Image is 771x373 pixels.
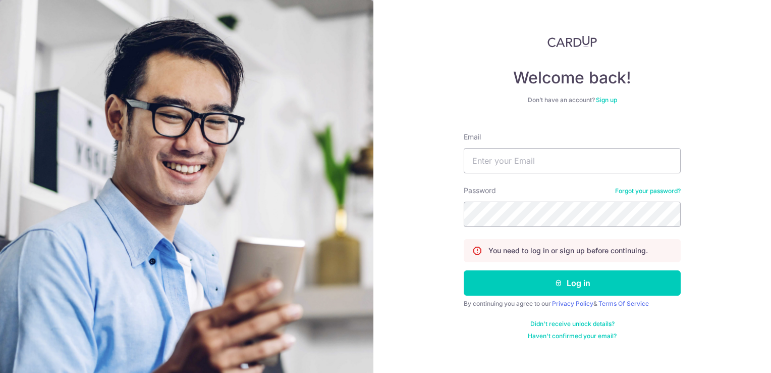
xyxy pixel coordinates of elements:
[596,96,617,104] a: Sign up
[488,246,648,256] p: You need to log in or sign up before continuing.
[552,300,593,307] a: Privacy Policy
[547,35,597,48] img: CardUp Logo
[615,187,681,195] a: Forgot your password?
[464,96,681,104] div: Don’t have an account?
[598,300,649,307] a: Terms Of Service
[464,185,496,196] label: Password
[464,270,681,296] button: Log in
[464,148,681,173] input: Enter your Email
[528,332,617,340] a: Haven't confirmed your email?
[530,320,615,328] a: Didn't receive unlock details?
[464,68,681,88] h4: Welcome back!
[464,300,681,308] div: By continuing you agree to our &
[464,132,481,142] label: Email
